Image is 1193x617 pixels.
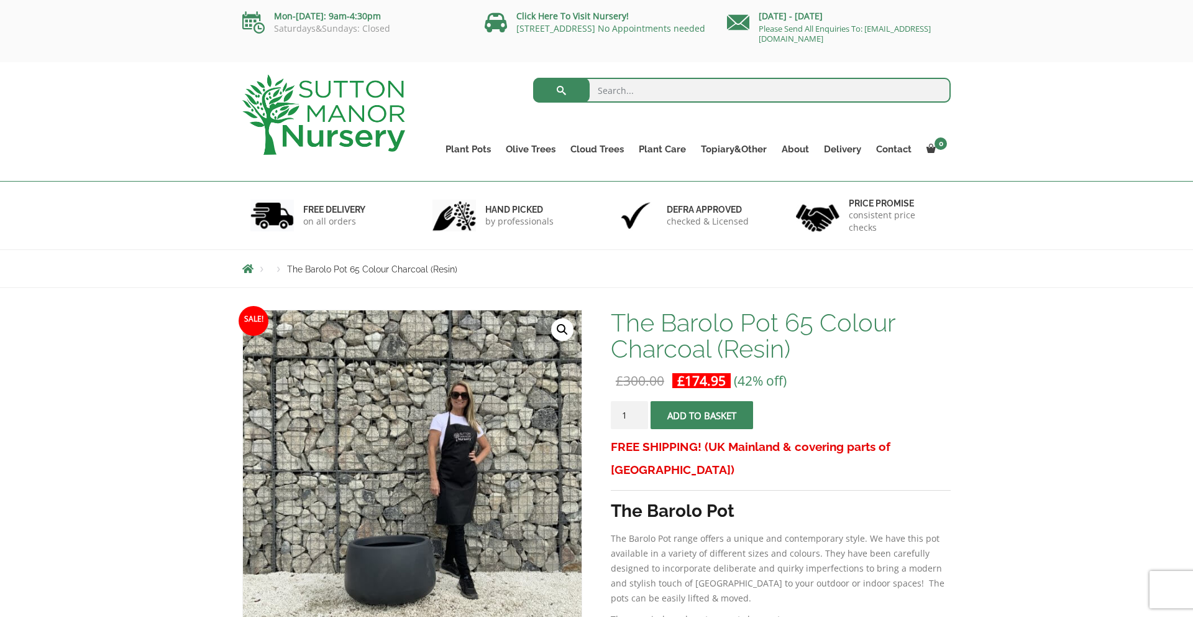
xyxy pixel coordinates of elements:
p: by professionals [485,215,554,228]
span: (42% off) [734,372,787,389]
h6: Defra approved [667,204,749,215]
h6: FREE DELIVERY [303,204,365,215]
p: checked & Licensed [667,215,749,228]
input: Product quantity [611,401,648,429]
button: Add to basket [651,401,753,429]
a: [STREET_ADDRESS] No Appointments needed [516,22,705,34]
img: logo [242,75,405,155]
span: £ [616,372,623,389]
a: Cloud Trees [563,141,631,158]
h3: FREE SHIPPING! (UK Mainland & covering parts of [GEOGRAPHIC_DATA]) [611,435,951,481]
a: Delivery [816,141,869,158]
strong: The Barolo Pot [611,501,734,521]
a: Click Here To Visit Nursery! [516,10,629,22]
a: Olive Trees [498,141,563,158]
nav: Breadcrumbs [242,264,951,274]
a: Plant Pots [438,141,498,158]
p: Mon-[DATE]: 9am-4:30pm [242,9,466,24]
h6: hand picked [485,204,554,215]
p: The Barolo Pot range offers a unique and contemporary style. We have this pot available in a vari... [611,531,951,606]
span: The Barolo Pot 65 Colour Charcoal (Resin) [287,264,457,274]
p: Saturdays&Sundays: Closed [242,24,466,34]
a: 0 [919,141,951,158]
p: on all orders [303,215,365,228]
img: 2.jpg [432,200,476,231]
a: About [774,141,816,158]
bdi: 174.95 [677,372,726,389]
img: 3.jpg [614,200,657,231]
span: 0 [935,137,947,150]
input: Search... [533,78,951,103]
a: Plant Care [631,141,693,158]
a: Topiary&Other [693,141,774,158]
img: 1.jpg [250,200,294,231]
bdi: 300.00 [616,372,664,389]
a: View full-screen image gallery [551,318,574,341]
h1: The Barolo Pot 65 Colour Charcoal (Resin) [611,310,951,362]
span: Sale! [239,306,268,336]
a: Please Send All Enquiries To: [EMAIL_ADDRESS][DOMAIN_NAME] [759,23,931,44]
img: 4.jpg [796,197,839,234]
span: £ [677,372,685,389]
a: Contact [869,141,919,158]
p: consistent price checks [849,209,943,234]
h6: Price promise [849,198,943,209]
p: [DATE] - [DATE] [727,9,951,24]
